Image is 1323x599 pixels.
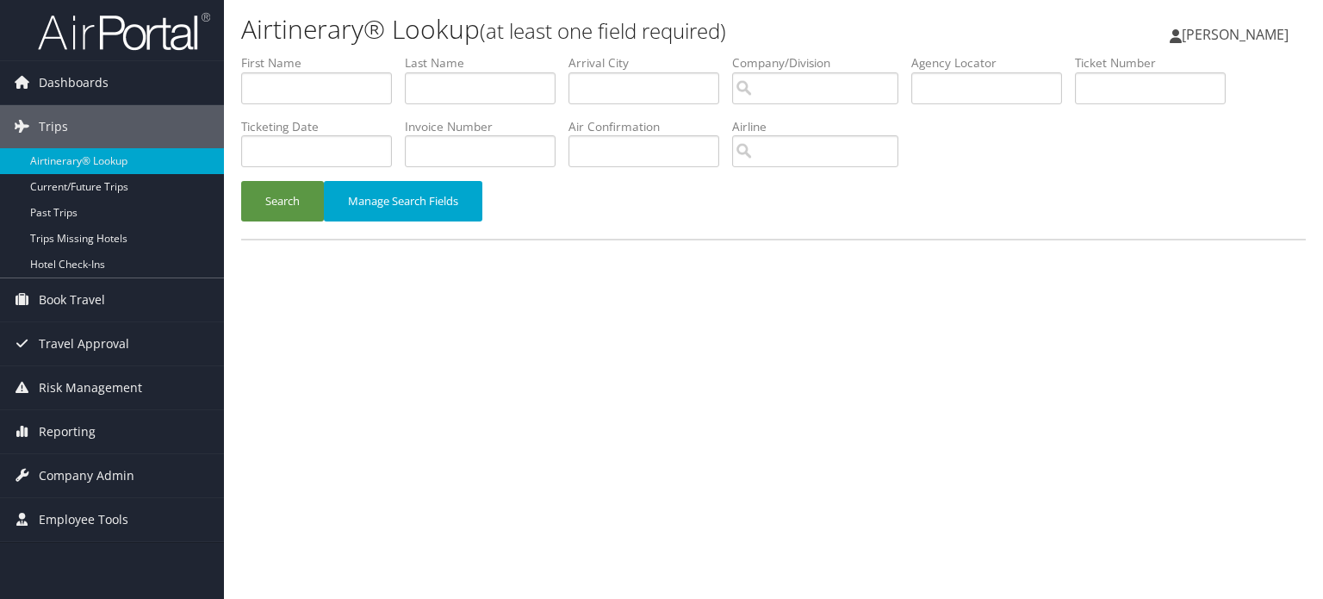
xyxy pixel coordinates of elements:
button: Manage Search Fields [324,181,482,222]
img: airportal-logo.png [38,11,210,52]
label: Arrival City [568,54,732,72]
span: Travel Approval [39,322,129,365]
label: Ticket Number [1075,54,1239,72]
a: [PERSON_NAME] [1170,9,1306,60]
small: (at least one field required) [480,16,726,45]
span: Risk Management [39,366,142,409]
label: First Name [241,54,405,72]
h1: Airtinerary® Lookup [241,11,951,47]
label: Invoice Number [405,118,568,135]
span: Company Admin [39,454,134,497]
label: Agency Locator [911,54,1075,72]
label: Airline [732,118,911,135]
span: Employee Tools [39,498,128,541]
span: [PERSON_NAME] [1182,25,1289,44]
label: Ticketing Date [241,118,405,135]
label: Air Confirmation [568,118,732,135]
button: Search [241,181,324,222]
label: Company/Division [732,54,911,72]
span: Trips [39,105,68,148]
span: Dashboards [39,61,109,104]
label: Last Name [405,54,568,72]
span: Reporting [39,410,96,453]
span: Book Travel [39,278,105,321]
